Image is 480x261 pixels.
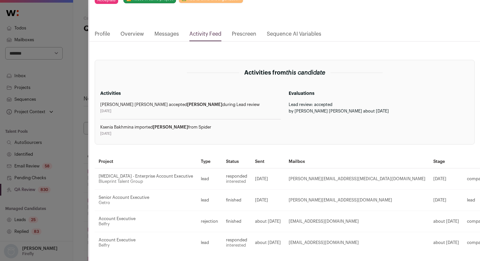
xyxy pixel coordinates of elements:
div: [DATE] [100,109,281,114]
div: Lead review: accepted [289,102,469,107]
td: Account Executive [95,232,197,253]
th: Stage [429,155,463,168]
a: Overview [120,30,144,41]
div: interested [226,179,247,184]
h3: Evaluations [289,90,469,97]
td: Account Executive [95,211,197,232]
td: finished [222,190,251,211]
div: Ksenia Bakhmina imported from Spider [100,125,281,130]
th: Mailbox [285,155,429,168]
td: [EMAIL_ADDRESS][DOMAIN_NAME] [285,232,429,253]
span: this candidate [286,70,325,76]
td: about [DATE] [251,232,285,253]
span: [PERSON_NAME] [187,102,222,107]
th: Type [197,155,222,168]
div: Belfry [99,221,193,227]
td: [DATE] [429,168,463,190]
td: [MEDICAL_DATA] - Enterprise Account Executive [95,168,197,190]
span: [PERSON_NAME] [153,125,188,129]
div: by [PERSON_NAME] [PERSON_NAME] about [DATE] [289,109,469,114]
h2: Activities from [244,68,325,77]
td: [PERSON_NAME][EMAIL_ADDRESS][DOMAIN_NAME] [285,190,429,211]
td: [EMAIL_ADDRESS][DOMAIN_NAME] [285,211,429,232]
a: Prescreen [232,30,256,41]
a: Activity Feed [189,30,221,41]
td: Senior Account Executive [95,190,197,211]
a: Profile [95,30,110,41]
div: interested [226,243,247,248]
div: [PERSON_NAME] [PERSON_NAME] accepted during Lead review [100,102,281,107]
td: about [DATE] [429,211,463,232]
th: Sent [251,155,285,168]
a: Messages [154,30,179,41]
h3: Activities [100,90,281,97]
a: Sequence AI Variables [267,30,321,41]
td: about [DATE] [251,211,285,232]
div: [DATE] [100,131,281,136]
td: finished [222,211,251,232]
th: Project [95,155,197,168]
td: [DATE] [429,190,463,211]
td: [PERSON_NAME][EMAIL_ADDRESS][MEDICAL_DATA][DOMAIN_NAME] [285,168,429,190]
td: responded [222,168,251,190]
td: lead [197,190,222,211]
td: responded [222,232,251,253]
div: Blueprint Talent Group [99,179,193,184]
td: rejection [197,211,222,232]
div: Belfry [99,243,193,248]
td: lead [197,232,222,253]
th: Status [222,155,251,168]
td: [DATE] [251,190,285,211]
div: Getro [99,200,193,205]
td: about [DATE] [429,232,463,253]
td: [DATE] [251,168,285,190]
td: lead [197,168,222,190]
